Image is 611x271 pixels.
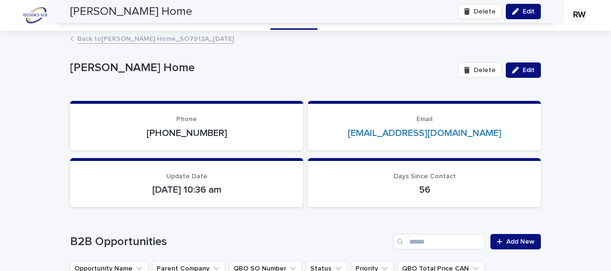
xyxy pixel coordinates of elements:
a: [PHONE_NUMBER] [147,128,227,138]
span: Update Date [166,173,208,180]
button: Edit [506,62,541,78]
a: [EMAIL_ADDRESS][DOMAIN_NAME] [348,128,501,138]
span: Email [416,116,432,123]
h1: B2B Opportunities [70,235,390,249]
img: l22tfCASryn9SYBzxJ2O [19,6,70,25]
span: Delete [474,67,496,74]
span: Add New [506,238,535,245]
p: 56 [319,184,529,196]
input: Search [393,234,485,249]
span: Phone [176,116,197,123]
p: [DATE] 10:36 am [82,184,292,196]
p: [PERSON_NAME] Home [70,61,450,75]
a: Back to[PERSON_NAME] Home_SO7912A_[DATE] [77,33,234,44]
button: Delete [458,62,502,78]
div: RW [572,8,587,23]
span: Edit [523,67,535,74]
span: Days Since Contact [393,173,456,180]
a: Add New [490,234,541,249]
